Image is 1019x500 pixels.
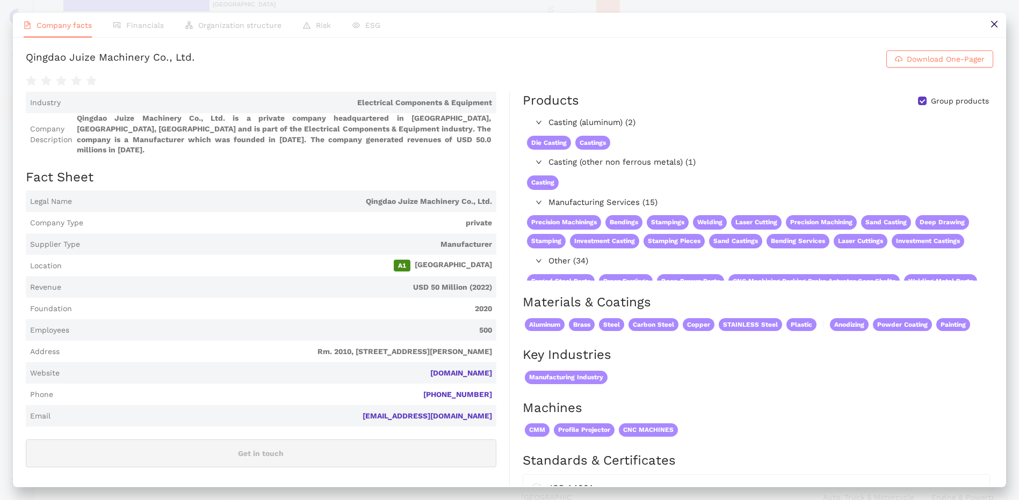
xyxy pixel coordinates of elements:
[895,55,902,64] span: cloud-download
[830,318,869,332] span: Anodizing
[76,304,492,314] span: 2020
[30,124,73,145] span: Company Description
[693,215,727,230] span: Welding
[536,159,542,165] span: right
[523,399,993,417] h2: Machines
[30,389,53,400] span: Phone
[915,215,969,230] span: Deep Drawing
[536,258,542,264] span: right
[65,98,492,108] span: Electrical Components & Equipment
[536,119,542,126] span: right
[71,76,82,86] span: star
[30,347,60,357] span: Address
[990,20,999,28] span: close
[126,21,164,30] span: Financials
[523,92,579,110] div: Products
[74,325,492,336] span: 500
[64,347,492,357] span: Rm. 2010, [STREET_ADDRESS][PERSON_NAME]
[644,234,705,248] span: Stamping Pieces
[525,371,608,384] span: Manufacturing Industry
[548,116,988,129] span: Casting (aluminum) (2)
[523,253,992,270] div: Other (34)
[56,76,67,86] span: star
[982,13,1006,37] button: close
[575,136,610,150] span: Castings
[316,21,331,30] span: Risk
[548,196,988,209] span: Manufacturing Services (15)
[599,318,624,332] span: Steel
[41,76,52,86] span: star
[527,274,595,289] span: Forged Steel Parts
[786,318,816,332] span: Plastic
[731,215,782,230] span: Laser Cutting
[728,274,900,289] span: CNC Machining Parking Brake Actuator Gear Shafts
[548,255,988,268] span: Other (34)
[548,156,988,169] span: Casting (other non ferrous metals) (1)
[523,346,993,364] h2: Key Industries
[523,452,993,470] h2: Standards & Certificates
[30,98,61,108] span: Industry
[892,234,964,248] span: Investment Castings
[532,481,541,493] span: safety-certificate
[550,481,981,495] div: ISO 14001
[628,318,678,332] span: Carbon Steel
[30,282,61,293] span: Revenue
[26,168,496,187] h2: Fact Sheet
[569,318,595,332] span: Brass
[525,318,565,332] span: Aluminum
[523,114,992,131] div: Casting (aluminum) (2)
[86,76,97,86] span: star
[527,215,601,230] span: Precision Machinings
[76,196,492,207] span: Qingdao Juize Machinery Co., Ltd.
[30,304,72,314] span: Foundation
[30,261,62,271] span: Location
[523,154,992,171] div: Casting (other non ferrous metals) (1)
[37,21,92,30] span: Company facts
[554,423,615,437] span: Profile Projector
[77,113,492,155] span: Qingdao Juize Machinery Co., Ltd. is a private company headquartered in [GEOGRAPHIC_DATA], [GEOGR...
[30,196,72,207] span: Legal Name
[861,215,911,230] span: Sand Casting
[352,21,360,29] span: eye
[927,96,993,107] span: Group products
[605,215,642,230] span: Bendings
[198,21,281,30] span: Organization structure
[66,282,492,293] span: USD 50 Million (2022)
[599,274,653,289] span: Brass Forgings
[570,234,639,248] span: Investment Casting
[657,274,724,289] span: Deep Drawn Parts
[88,218,492,229] span: private
[527,234,566,248] span: Stamping
[647,215,689,230] span: Stampings
[907,53,985,65] span: Download One-Pager
[66,260,492,271] span: [GEOGRAPHIC_DATA]
[834,234,887,248] span: Laser Cuttings
[936,318,970,332] span: Painting
[185,21,193,29] span: apartment
[683,318,714,332] span: Copper
[873,318,932,332] span: Powder Coating
[365,21,380,30] span: ESG
[30,368,60,379] span: Website
[26,50,195,68] div: Qingdao Juize Machinery Co., Ltd.
[394,260,410,271] span: A1
[527,136,571,150] span: Die Casting
[30,325,69,336] span: Employees
[709,234,762,248] span: Sand Castings
[26,76,37,86] span: star
[30,411,50,422] span: Email
[303,21,310,29] span: warning
[523,293,993,312] h2: Materials & Coatings
[523,194,992,211] div: Manufacturing Services (15)
[30,218,83,229] span: Company Type
[886,50,993,68] button: cloud-downloadDownload One-Pager
[767,234,829,248] span: Bending Services
[113,21,121,29] span: fund-view
[719,318,782,332] span: STAINLESS Steel
[619,423,678,437] span: CNC MACHINES
[536,199,542,205] span: right
[527,175,559,190] span: Casting
[525,423,550,437] span: CMM
[786,215,857,230] span: Precision Machining
[84,239,492,250] span: Manufacturer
